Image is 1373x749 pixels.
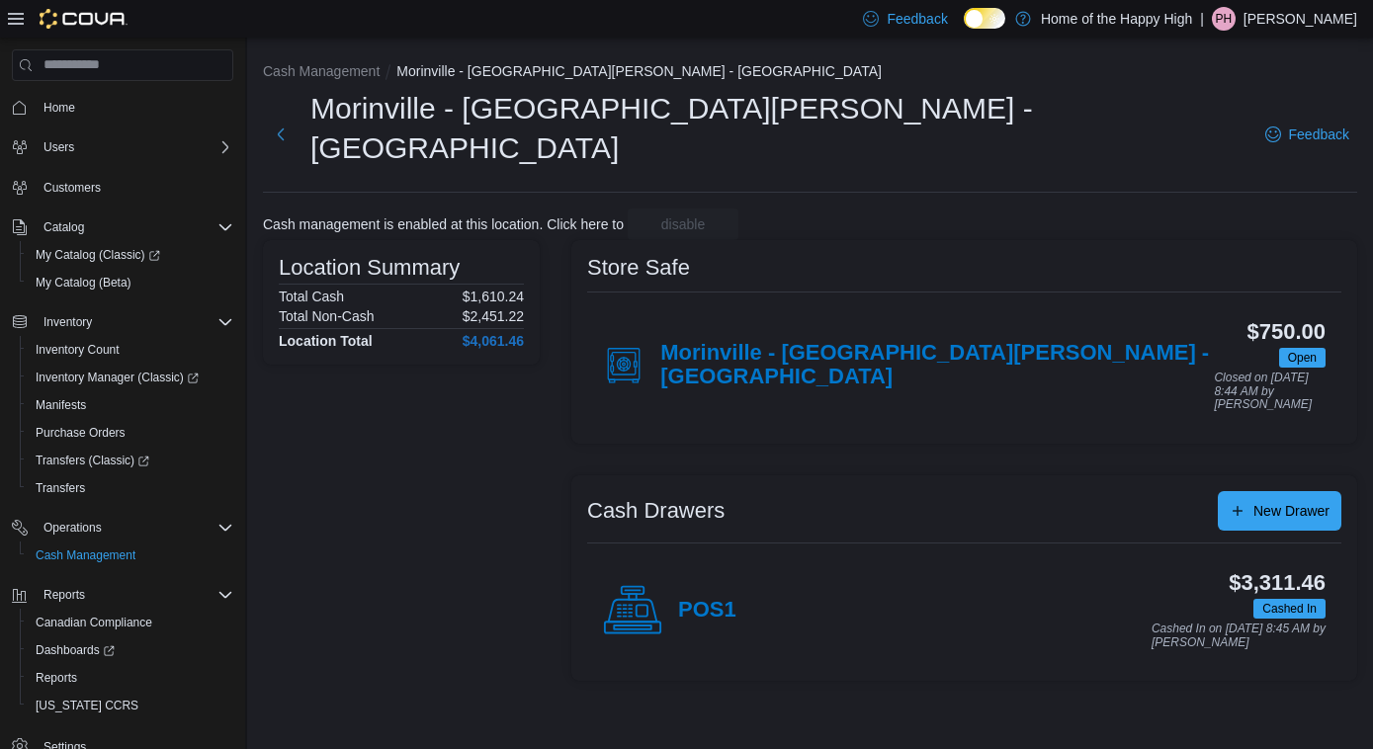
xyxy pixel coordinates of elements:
p: $1,610.24 [463,289,524,304]
span: Users [43,139,74,155]
p: Cash management is enabled at this location. Click here to [263,216,624,232]
input: Dark Mode [964,8,1005,29]
a: Feedback [1257,115,1357,154]
p: $2,451.22 [463,308,524,324]
a: Cash Management [28,543,143,567]
a: Inventory Manager (Classic) [20,364,241,391]
a: Inventory Count [28,338,128,362]
button: Transfers [20,474,241,502]
span: Purchase Orders [36,425,126,441]
a: My Catalog (Classic) [20,241,241,269]
h3: Cash Drawers [587,499,725,523]
span: Catalog [43,219,84,235]
button: Users [4,133,241,161]
a: Transfers (Classic) [20,447,241,474]
span: Cash Management [36,547,135,563]
span: Catalog [36,215,233,239]
span: Washington CCRS [28,694,233,717]
button: New Drawer [1218,491,1341,531]
span: Cashed In [1262,600,1317,618]
span: Inventory Count [28,338,233,362]
button: Purchase Orders [20,419,241,447]
span: Home [36,95,233,120]
a: Canadian Compliance [28,611,160,634]
span: Reports [36,583,233,607]
button: Customers [4,173,241,202]
span: Operations [43,520,102,536]
h4: POS1 [678,598,736,624]
button: Inventory [36,310,100,334]
h1: Morinville - [GEOGRAPHIC_DATA][PERSON_NAME] - [GEOGRAPHIC_DATA] [310,89,1245,168]
span: My Catalog (Beta) [28,271,233,294]
p: Home of the Happy High [1041,7,1192,31]
button: Users [36,135,82,159]
span: Inventory [36,310,233,334]
a: Manifests [28,393,94,417]
span: Open [1288,349,1317,367]
button: Reports [4,581,241,609]
a: Home [36,96,83,120]
h3: Location Summary [279,256,460,280]
nav: An example of EuiBreadcrumbs [263,61,1357,85]
a: Dashboards [28,638,123,662]
a: My Catalog (Classic) [28,243,168,267]
span: Operations [36,516,233,540]
a: Transfers [28,476,93,500]
button: Cash Management [263,63,380,79]
button: Cash Management [20,541,241,569]
button: Operations [4,514,241,541]
p: [PERSON_NAME] [1244,7,1357,31]
span: Transfers (Classic) [28,449,233,472]
span: Feedback [1289,125,1349,144]
a: Transfers (Classic) [28,449,157,472]
img: Cova [40,9,128,29]
span: Purchase Orders [28,421,233,445]
a: Inventory Manager (Classic) [28,366,207,389]
span: PH [1216,7,1233,31]
span: My Catalog (Beta) [36,275,131,291]
span: Manifests [36,397,86,413]
span: Inventory Manager (Classic) [28,366,233,389]
span: Reports [28,666,233,690]
button: Reports [20,664,241,692]
button: Operations [36,516,110,540]
p: Cashed In on [DATE] 8:45 AM by [PERSON_NAME] [1152,623,1326,649]
button: Catalog [4,213,241,241]
a: My Catalog (Beta) [28,271,139,294]
span: Transfers [36,480,85,496]
span: Manifests [28,393,233,417]
a: [US_STATE] CCRS [28,694,146,717]
button: Next [263,115,299,154]
h4: Morinville - [GEOGRAPHIC_DATA][PERSON_NAME] - [GEOGRAPHIC_DATA] [660,341,1214,390]
span: Transfers [28,476,233,500]
span: My Catalog (Classic) [36,247,160,263]
span: Dashboards [36,642,115,658]
p: | [1200,7,1204,31]
button: Manifests [20,391,241,419]
span: Cashed In [1253,599,1326,619]
div: Parker Hawkins [1212,7,1236,31]
button: disable [628,208,738,240]
span: Cash Management [28,543,233,567]
h4: $4,061.46 [463,333,524,349]
span: Transfers (Classic) [36,453,149,468]
h3: Store Safe [587,256,690,280]
button: Catalog [36,215,92,239]
a: Purchase Orders [28,421,133,445]
span: Open [1279,348,1326,368]
span: New Drawer [1253,501,1330,521]
button: Inventory [4,308,241,336]
span: Inventory Manager (Classic) [36,370,199,385]
span: Reports [36,670,77,686]
h6: Total Cash [279,289,344,304]
button: Canadian Compliance [20,609,241,636]
span: disable [661,214,705,234]
button: [US_STATE] CCRS [20,692,241,719]
a: Dashboards [20,636,241,664]
span: Home [43,100,75,116]
button: Morinville - [GEOGRAPHIC_DATA][PERSON_NAME] - [GEOGRAPHIC_DATA] [396,63,882,79]
span: Inventory Count [36,342,120,358]
span: Dark Mode [964,29,965,30]
span: Feedback [887,9,947,29]
button: Reports [36,583,93,607]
